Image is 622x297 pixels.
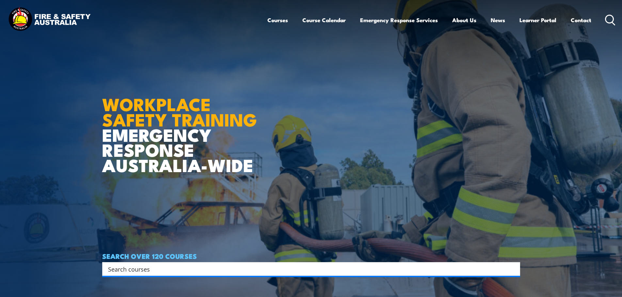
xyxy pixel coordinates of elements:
[452,11,476,29] a: About Us
[509,264,518,274] button: Search magnifier button
[102,80,262,172] h1: EMERGENCY RESPONSE AUSTRALIA-WIDE
[302,11,346,29] a: Course Calendar
[519,11,556,29] a: Learner Portal
[360,11,438,29] a: Emergency Response Services
[102,90,257,132] strong: WORKPLACE SAFETY TRAINING
[108,264,506,274] input: Search input
[109,264,507,274] form: Search form
[267,11,288,29] a: Courses
[102,252,520,260] h4: SEARCH OVER 120 COURSES
[491,11,505,29] a: News
[571,11,591,29] a: Contact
